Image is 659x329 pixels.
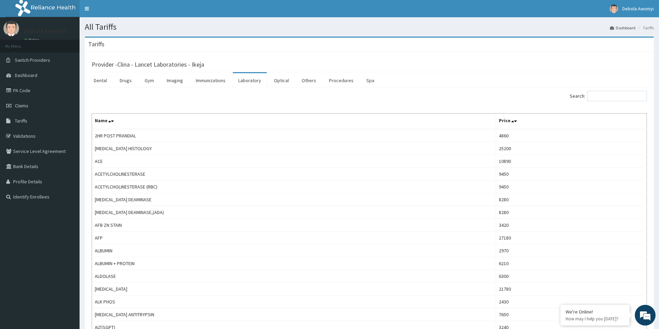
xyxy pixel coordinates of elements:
a: Optical [268,73,294,88]
a: Dental [88,73,112,88]
div: We're Online! [566,309,624,315]
h1: All Tariffs [85,22,654,31]
td: [MEDICAL_DATA] DEAMINASE,(ADA) [92,206,496,219]
td: 7650 [496,308,647,321]
td: 9450 [496,181,647,193]
a: Dashboard [610,25,635,31]
td: 2HR POST PRANDIAL [92,129,496,142]
img: User Image [610,4,618,13]
p: Debola Awoniyi [24,28,65,34]
td: 9450 [496,168,647,181]
td: ACE [92,155,496,168]
span: Tariffs [15,118,27,124]
a: Others [296,73,322,88]
td: 10890 [496,155,647,168]
td: ALBUMIN + PROTEIN [92,257,496,270]
a: Procedures [323,73,359,88]
a: Online [24,38,41,42]
td: 6300 [496,270,647,283]
td: [MEDICAL_DATA] DEAMINASE [92,193,496,206]
td: 8280 [496,193,647,206]
input: Search: [587,91,647,101]
td: ACETYLCHOLINESTERASE [92,168,496,181]
span: Dashboard [15,72,37,78]
a: Immunizations [190,73,231,88]
a: Drugs [114,73,137,88]
td: ALDOLASE [92,270,496,283]
li: Tariffs [636,25,654,31]
span: Debola Awoniyi [622,6,654,12]
a: Laboratory [233,73,267,88]
td: 2970 [496,244,647,257]
a: Gym [139,73,159,88]
td: 4860 [496,129,647,142]
td: ALBUMIN [92,244,496,257]
td: ACETYLCHOLINESTERASE (RBC) [92,181,496,193]
td: AFP [92,232,496,244]
a: Imaging [161,73,189,88]
td: 2430 [496,296,647,308]
a: Spa [361,73,380,88]
th: Name [92,114,496,129]
h3: Provider - Clina - Lancet Laboratories - Ikeja [92,61,204,68]
span: Switch Providers [15,57,50,63]
td: 27180 [496,232,647,244]
td: [MEDICAL_DATA] HISTOLOGY [92,142,496,155]
td: 3420 [496,219,647,232]
td: 6210 [496,257,647,270]
td: [MEDICAL_DATA] ANTITRYPSIN [92,308,496,321]
th: Price [496,114,647,129]
td: 8280 [496,206,647,219]
h3: Tariffs [88,41,104,47]
td: 25200 [496,142,647,155]
td: AFB ZN STAIN [92,219,496,232]
td: ALK PHOS [92,296,496,308]
td: 21780 [496,283,647,296]
img: User Image [3,21,19,36]
td: [MEDICAL_DATA] [92,283,496,296]
span: Claims [15,103,28,109]
label: Search: [570,91,647,101]
p: How may I help you today? [566,316,624,322]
